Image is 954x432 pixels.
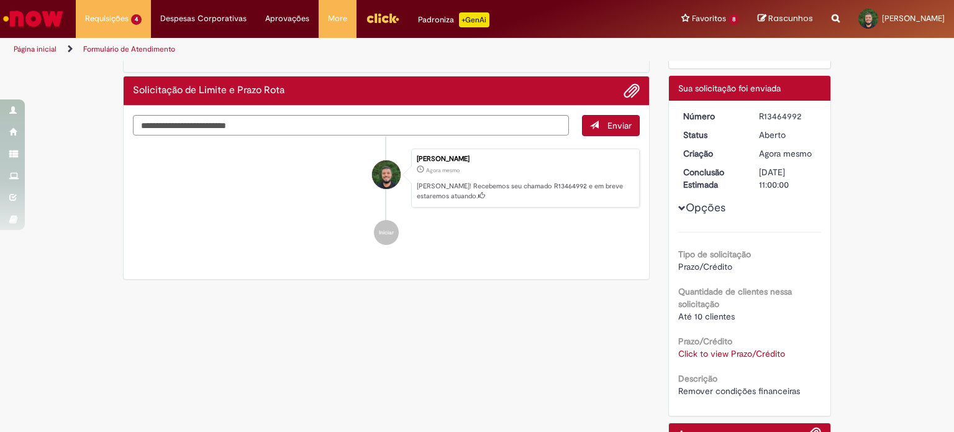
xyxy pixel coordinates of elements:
span: Despesas Corporativas [160,12,247,25]
dt: Status [674,129,750,141]
ul: Trilhas de página [9,38,627,61]
b: Descrição [678,373,717,384]
a: Rascunhos [758,13,813,25]
div: Aberto [759,129,817,141]
span: [PERSON_NAME] [882,13,945,24]
img: click_logo_yellow_360x200.png [366,9,399,27]
ul: Histórico de tíquete [133,136,640,258]
div: 30/08/2025 12:37:16 [759,147,817,160]
div: [DATE] 11:00:00 [759,166,817,191]
span: 8 [729,14,739,25]
span: Prazo/Crédito [678,261,732,272]
time: 30/08/2025 12:37:16 [759,148,812,159]
span: Agora mesmo [426,167,460,174]
span: Requisições [85,12,129,25]
time: 30/08/2025 12:37:16 [426,167,460,174]
span: Rascunhos [768,12,813,24]
dt: Número [674,110,750,122]
textarea: Digite sua mensagem aqui... [133,115,569,136]
span: Agora mesmo [759,148,812,159]
div: [PERSON_NAME] [417,155,633,163]
span: 4 [131,14,142,25]
button: Adicionar anexos [624,83,640,99]
span: Enviar [607,120,632,131]
b: Quantidade de clientes nessa solicitação [678,286,792,310]
p: +GenAi [459,12,489,27]
span: Remover condições financeiras [678,385,800,397]
b: Prazo/Crédito [678,336,732,347]
p: [PERSON_NAME]! Recebemos seu chamado R13464992 e em breve estaremos atuando. [417,182,633,201]
a: Página inicial [14,44,57,54]
dt: Conclusão Estimada [674,166,750,191]
span: Sua solicitação foi enviada [678,83,781,94]
h2: Solicitação de Limite e Prazo Rota Histórico de tíquete [133,85,284,96]
span: Aprovações [265,12,309,25]
div: R13464992 [759,110,817,122]
li: Lucas Prates Dias Gomes [133,149,640,208]
a: Click to view Prazo/Crédito [678,348,785,359]
div: Padroniza [418,12,489,27]
span: More [328,12,347,25]
b: Tipo de solicitação [678,249,751,260]
button: Enviar [582,115,640,136]
dt: Criação [674,147,750,160]
img: ServiceNow [1,6,65,31]
span: Até 10 clientes [678,311,735,322]
a: Formulário de Atendimento [83,44,175,54]
span: Favoritos [692,12,726,25]
div: Lucas Prates Dias Gomes [372,160,401,189]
